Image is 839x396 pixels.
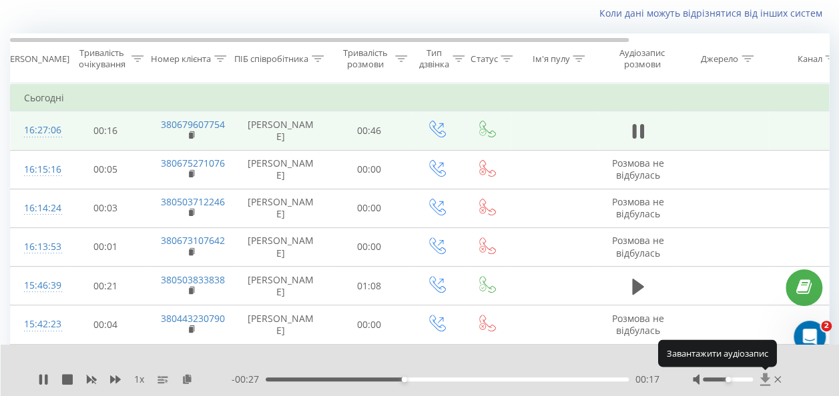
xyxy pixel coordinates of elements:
div: Accessibility label [725,377,730,382]
a: 380503833838 [161,273,225,286]
a: 380679607754 [161,118,225,131]
div: ПІБ співробітника [234,53,308,65]
div: 16:14:24 [24,195,51,221]
div: Канал [797,53,822,65]
td: [PERSON_NAME] [234,189,328,227]
div: 16:15:16 [24,157,51,183]
td: [PERSON_NAME] [234,227,328,266]
span: Розмова не відбулась [612,195,664,220]
td: [PERSON_NAME] [234,305,328,344]
div: Номер клієнта [151,53,211,65]
a: 380503712246 [161,195,225,208]
div: Завантажити аудіозапис [658,340,777,367]
div: 15:42:23 [24,311,51,337]
td: 00:03 [64,189,148,227]
span: Розмова не відбулась [612,312,664,337]
div: Джерело [701,53,738,65]
td: 00:05 [64,150,148,189]
td: 00:00 [328,227,411,266]
span: 1 x [134,373,144,386]
div: Аудіозапис розмови [609,47,674,70]
td: 00:46 [328,111,411,150]
td: 00:21 [64,267,148,305]
div: 16:13:53 [24,234,51,260]
div: Тип дзвінка [419,47,449,70]
td: [PERSON_NAME] [234,150,328,189]
span: Розмова не відбулась [612,234,664,259]
span: - 00:27 [232,373,266,386]
span: 00:17 [635,373,659,386]
td: 00:00 [328,150,411,189]
div: Ім'я пулу [532,53,569,65]
td: 00:04 [64,305,148,344]
div: Accessibility label [402,377,407,382]
div: 16:27:06 [24,117,51,143]
div: Статус [471,53,497,65]
div: 15:46:39 [24,273,51,299]
span: 2 [821,321,832,331]
a: 380443230790 [161,312,225,325]
span: Розмова не відбулась [612,157,664,181]
a: 380675271076 [161,157,225,169]
a: Коли дані можуть відрізнятися вiд інших систем [599,7,829,19]
a: 380673107642 [161,234,225,247]
div: Тривалість очікування [75,47,128,70]
td: 00:00 [328,189,411,227]
td: 01:08 [328,267,411,305]
td: [PERSON_NAME] [234,267,328,305]
td: 00:00 [328,305,411,344]
div: [PERSON_NAME] [2,53,69,65]
td: 00:16 [64,111,148,150]
div: Тривалість розмови [339,47,392,70]
td: 00:01 [64,227,148,266]
iframe: Intercom live chat [794,321,826,353]
td: [PERSON_NAME] [234,111,328,150]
